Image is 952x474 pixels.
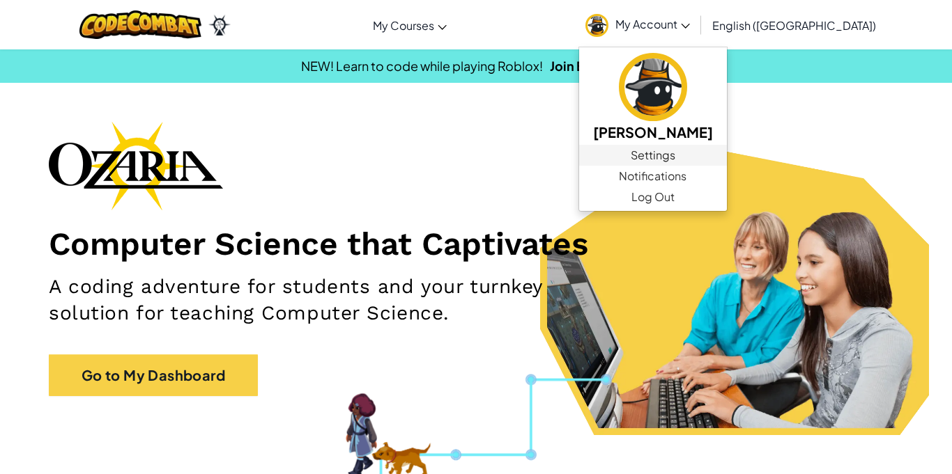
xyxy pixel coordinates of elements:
img: Ozaria branding logo [49,121,223,210]
a: Log Out [579,187,727,207]
a: Settings [579,145,727,166]
span: Notifications [619,168,686,184]
a: [PERSON_NAME] [579,51,727,145]
a: Join Beta Waitlist [550,58,652,74]
a: Go to My Dashboard [49,354,258,396]
a: Notifications [579,166,727,187]
img: avatar [619,53,687,121]
span: My Courses [373,18,434,33]
a: My Account [578,3,697,47]
img: Ozaria [208,15,231,35]
h2: A coding adventure for students and your turnkey solution for teaching Computer Science. [49,274,621,326]
img: avatar [585,14,608,37]
a: English ([GEOGRAPHIC_DATA]) [705,6,883,44]
a: My Courses [366,6,454,44]
h1: Computer Science that Captivates [49,224,903,263]
span: English ([GEOGRAPHIC_DATA]) [712,18,876,33]
img: CodeCombat logo [79,10,201,39]
h5: [PERSON_NAME] [593,121,713,143]
span: NEW! Learn to code while playing Roblox! [301,58,543,74]
span: My Account [615,17,690,31]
